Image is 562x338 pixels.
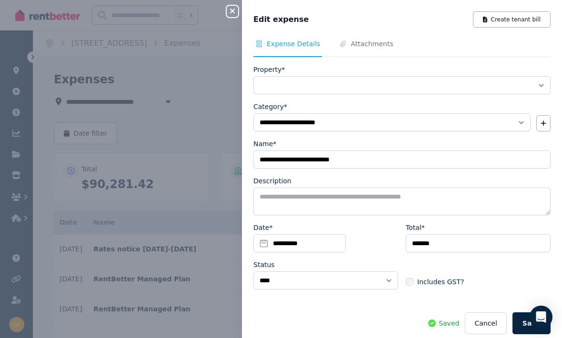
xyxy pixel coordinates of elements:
div: Open Intercom Messenger [530,306,552,328]
button: Cancel [465,312,506,334]
button: Create tenant bill [473,11,551,28]
label: Date* [253,223,272,232]
label: Total* [406,223,425,232]
label: Category* [253,102,287,111]
span: Saved [439,318,459,328]
label: Name* [253,139,276,149]
label: Description [253,176,291,186]
label: Status [253,260,275,269]
span: Edit expense [253,14,309,25]
label: Property* [253,65,285,74]
button: Save [512,312,551,334]
nav: Tabs [253,39,551,57]
span: Attachments [351,39,393,49]
span: Expense Details [267,39,320,49]
span: Includes GST? [417,277,464,287]
input: Includes GST? [406,278,413,286]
